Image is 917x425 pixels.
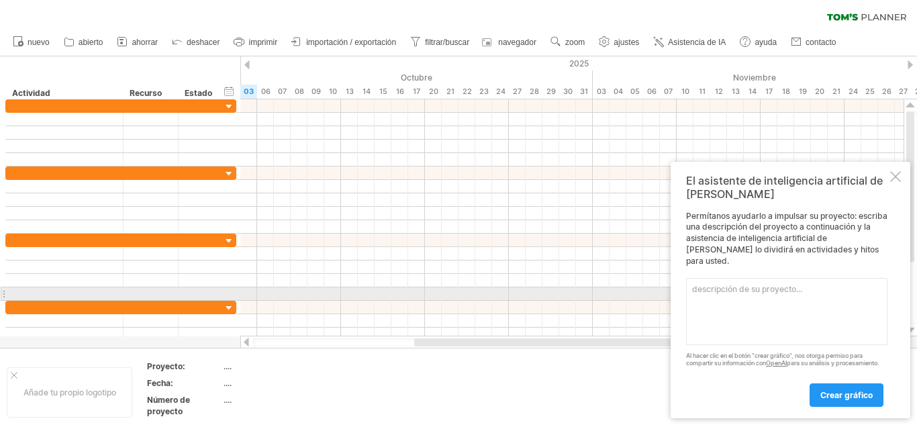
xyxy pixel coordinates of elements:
a: filtrar/buscar [407,34,473,51]
font: Octubre [401,73,432,83]
font: 30 [563,87,573,96]
font: 31 [580,87,588,96]
font: .... [224,395,232,405]
div: Miércoles, 8 de octubre de 2025 [291,85,307,99]
font: 10 [681,87,689,96]
a: zoom [547,34,589,51]
font: 21 [832,87,840,96]
div: Martes, 4 de noviembre de 2025 [610,85,626,99]
div: Martes, 14 de octubre de 2025 [358,85,375,99]
font: zoom [565,38,585,47]
font: 17 [413,87,420,96]
div: Viernes, 21 de noviembre de 2025 [828,85,844,99]
font: ahorrar [132,38,158,47]
a: ayuda [736,34,781,51]
div: Jueves, 20 de noviembre de 2025 [811,85,828,99]
font: 15 [379,87,387,96]
div: Lunes, 24 de noviembre de 2025 [844,85,861,99]
div: Miércoles, 12 de noviembre de 2025 [710,85,727,99]
font: 19 [799,87,807,96]
font: 13 [732,87,740,96]
font: Noviembre [733,73,776,83]
font: importación / exportación [306,38,396,47]
div: Lunes, 10 de noviembre de 2025 [677,85,693,99]
font: filtrar/buscar [425,38,469,47]
font: 20 [429,87,438,96]
font: 13 [346,87,354,96]
font: Asistencia de IA [668,38,726,47]
font: 18 [782,87,790,96]
div: Martes, 11 de noviembre de 2025 [693,85,710,99]
div: Lunes, 13 de octubre de 2025 [341,85,358,99]
font: 22 [463,87,472,96]
font: ajustes [614,38,639,47]
div: Miércoles, 15 de octubre de 2025 [375,85,391,99]
font: nuevo [28,38,50,47]
font: Estado [185,88,212,98]
div: Lunes, 20 de octubre de 2025 [425,85,442,99]
div: Viernes, 14 de noviembre de 2025 [744,85,761,99]
div: Jueves, 30 de octubre de 2025 [559,85,576,99]
div: Viernes, 7 de noviembre de 2025 [660,85,677,99]
font: 14 [749,87,757,96]
font: 08 [295,87,304,96]
a: contacto [787,34,840,51]
font: crear gráfico [820,390,873,400]
font: 05 [630,87,640,96]
div: Martes, 25 de noviembre de 2025 [861,85,878,99]
div: Lunes, 3 de noviembre de 2025 [593,85,610,99]
div: Miércoles, 26 de noviembre de 2025 [878,85,895,99]
font: 20 [815,87,824,96]
font: 23 [479,87,489,96]
font: 16 [396,87,404,96]
font: navegador [498,38,536,47]
font: imprimir [248,38,277,47]
a: navegador [480,34,540,51]
font: El asistente de inteligencia artificial de [PERSON_NAME] [686,174,883,201]
div: Viernes, 10 de octubre de 2025 [324,85,341,99]
font: 06 [647,87,657,96]
div: Jueves, 9 de octubre de 2025 [307,85,324,99]
font: Número de proyecto [147,395,190,416]
div: Miércoles, 29 de octubre de 2025 [542,85,559,99]
font: 24 [849,87,858,96]
font: Recurso [130,88,162,98]
font: Añade tu propio logotipo [23,387,116,397]
a: Asistencia de IA [650,34,730,51]
div: Jueves, 13 de noviembre de 2025 [727,85,744,99]
font: 21 [446,87,454,96]
div: Miércoles, 19 de noviembre de 2025 [794,85,811,99]
div: Jueves, 27 de noviembre de 2025 [895,85,912,99]
font: 07 [664,87,673,96]
font: deshacer [187,38,220,47]
font: 24 [496,87,505,96]
div: Octubre de 2025 [207,70,593,85]
div: Jueves, 16 de octubre de 2025 [391,85,408,99]
a: ahorrar [113,34,162,51]
font: abierto [79,38,103,47]
a: OpenAI [766,359,787,367]
div: Jueves, 23 de octubre de 2025 [475,85,492,99]
font: Actividad [12,88,50,98]
font: 14 [363,87,371,96]
div: Martes, 28 de octubre de 2025 [526,85,542,99]
font: 12 [715,87,723,96]
font: .... [224,361,232,371]
font: .... [224,378,232,388]
font: 03 [244,87,254,96]
font: 26 [882,87,891,96]
font: 07 [278,87,287,96]
a: ajustes [595,34,643,51]
font: Proyecto: [147,361,185,371]
a: crear gráfico [810,383,883,407]
div: Viernes, 24 de octubre de 2025 [492,85,509,99]
a: importación / exportación [288,34,400,51]
div: Viernes, 17 de octubre de 2025 [408,85,425,99]
a: imprimir [230,34,281,51]
div: Martes, 21 de octubre de 2025 [442,85,458,99]
font: 29 [546,87,556,96]
div: Miércoles, 22 de octubre de 2025 [458,85,475,99]
div: Miércoles, 5 de noviembre de 2025 [626,85,643,99]
font: 10 [329,87,337,96]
